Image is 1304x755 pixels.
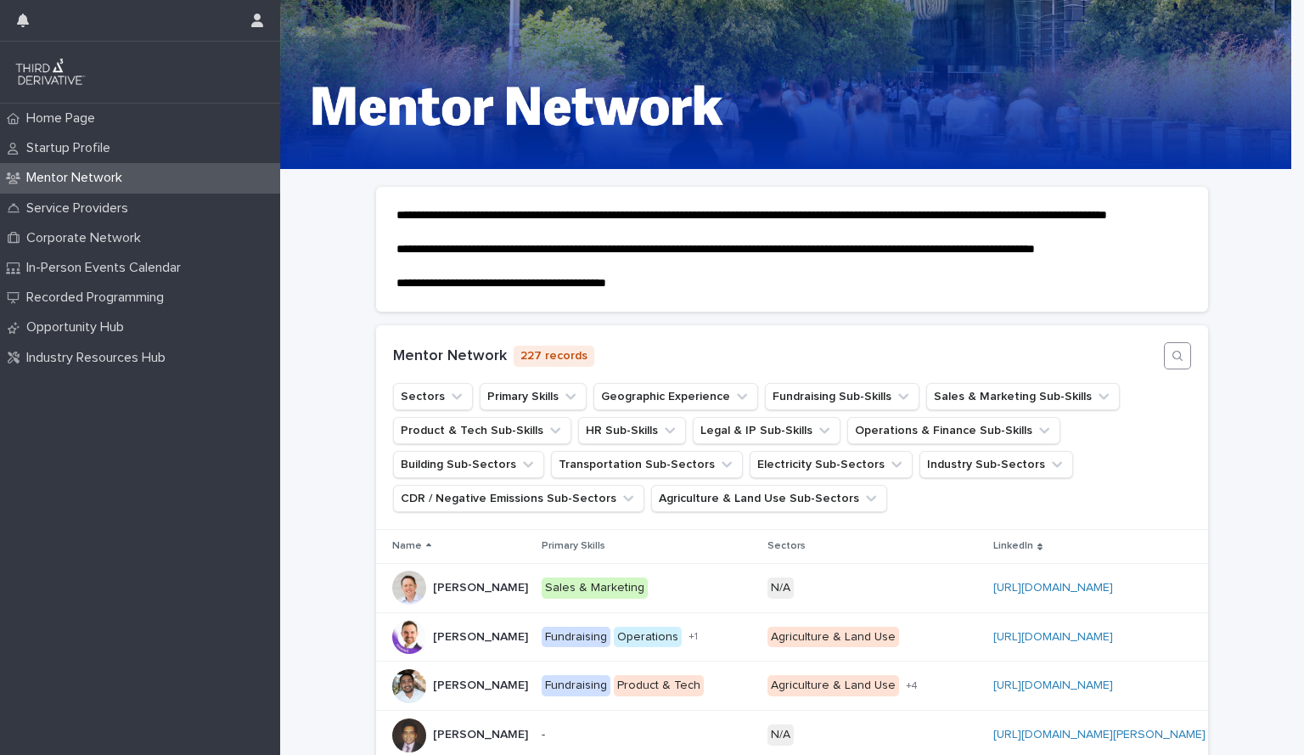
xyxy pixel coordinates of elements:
p: Primary Skills [542,537,605,555]
button: Transportation Sub-Sectors [551,451,743,478]
img: q0dI35fxT46jIlCv2fcp [14,55,87,89]
button: Operations & Finance Sub-Skills [847,417,1060,444]
p: Sectors [767,537,806,555]
p: In-Person Events Calendar [20,260,194,276]
span: + 4 [906,681,918,691]
div: Agriculture & Land Use [767,675,899,696]
p: Corporate Network [20,230,155,246]
div: Sales & Marketing [542,578,648,599]
p: Recorded Programming [20,290,177,306]
button: Legal & IP Sub-Skills [693,417,840,444]
a: [URL][DOMAIN_NAME] [993,582,1113,594]
p: [PERSON_NAME] [433,675,531,693]
button: Electricity Sub-Sectors [750,451,913,478]
button: CDR / Negative Emissions Sub-Sectors [393,485,644,512]
h1: Mentor Network [393,347,507,366]
button: Primary Skills [480,383,587,410]
p: LinkedIn [993,537,1033,555]
button: Sectors [393,383,473,410]
tr: [PERSON_NAME][PERSON_NAME] Sales & MarketingN/A[URL][DOMAIN_NAME] [376,563,1222,612]
button: Fundraising Sub-Skills [765,383,919,410]
p: [PERSON_NAME] [433,627,531,645]
div: Fundraising [542,675,610,696]
tr: [PERSON_NAME][PERSON_NAME] FundraisingProduct & TechAgriculture & Land Use+4[URL][DOMAIN_NAME] [376,662,1222,711]
p: - [542,728,754,742]
p: [PERSON_NAME] [433,578,531,595]
p: Name [392,537,422,555]
div: Fundraising [542,627,610,648]
a: [URL][DOMAIN_NAME] [993,679,1113,691]
div: N/A [767,578,794,599]
button: Product & Tech Sub-Skills [393,417,571,444]
button: Agriculture & Land Use Sub-Sectors [651,485,887,512]
p: Opportunity Hub [20,319,138,335]
p: Home Page [20,110,109,127]
p: Mentor Network [20,170,136,186]
p: 227 records [514,346,594,367]
button: HR Sub-Skills [578,417,686,444]
div: Operations [614,627,682,648]
div: N/A [767,724,794,746]
tr: [PERSON_NAME][PERSON_NAME] FundraisingOperations+1Agriculture & Land Use[URL][DOMAIN_NAME] [376,612,1222,662]
a: [URL][DOMAIN_NAME] [993,631,1113,643]
button: Building Sub-Sectors [393,451,544,478]
div: Product & Tech [614,675,704,696]
p: Startup Profile [20,140,124,156]
span: + 1 [689,632,698,642]
button: Industry Sub-Sectors [919,451,1073,478]
a: [URL][DOMAIN_NAME][PERSON_NAME] [993,729,1206,741]
p: [PERSON_NAME] [433,724,531,742]
div: Agriculture & Land Use [767,627,899,648]
p: Service Providers [20,200,142,217]
button: Geographic Experience [593,383,758,410]
button: Sales & Marketing Sub-Skills [926,383,1120,410]
p: Industry Resources Hub [20,350,179,366]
